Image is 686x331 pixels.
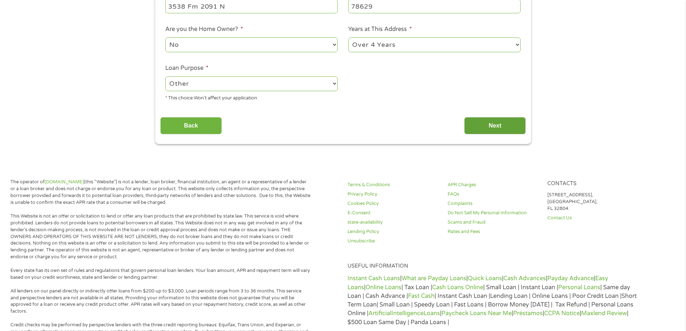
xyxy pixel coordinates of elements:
input: Next [464,117,526,135]
a: Instant Cash Loans [348,275,400,282]
a: Quick Loans [468,275,502,282]
input: Back [160,117,222,135]
a: Cash Advances [503,275,546,282]
a: FAQs [448,191,539,198]
a: Loans [423,310,440,317]
a: Cookies Policy [348,200,439,207]
h4: Contacts [547,180,639,187]
p: This Website is not an offer or solicitation to lend or offer any loan products that are prohibit... [10,213,311,260]
h4: Useful Information [348,263,639,270]
a: Personal Loans [558,284,600,291]
a: Do Not Sell My Personal Information [448,210,539,216]
a: Privacy Policy [348,191,439,198]
a: CCPA Notice [544,310,580,317]
label: Are you the Home Owner? [165,26,243,33]
a: Terms & Conditions [348,182,439,188]
a: state-availability [348,219,439,226]
a: Fast Cash [408,292,435,300]
p: [STREET_ADDRESS], [GEOGRAPHIC_DATA], FL 32804. [547,192,639,212]
label: Years at This Address [348,26,412,33]
a: Online Loans [366,284,402,291]
a: Contact Us [547,215,639,222]
a: Préstamos [513,310,543,317]
a: What are Payday Loans [402,275,466,282]
p: The operator of (this “Website”) is not a lender, loan broker, financial institution, an agent or... [10,179,311,206]
a: Paycheck Loans Near Me [441,310,512,317]
a: APR Charges [448,182,539,188]
a: Artificial [368,310,391,317]
p: All lenders on our panel directly or indirectly offer loans from $200 up to $3,000. Loan periods ... [10,288,311,315]
a: Payday Advance [547,275,594,282]
a: Lending Policy [348,228,439,235]
a: Easy Loans [348,275,608,291]
p: | | | | | | | Tax Loan | | Small Loan | Instant Loan | | Same day Loan | Cash Advance | | Instant... [348,274,639,327]
a: Complaints [448,200,539,207]
a: Rates and Fees [448,228,539,235]
a: [DOMAIN_NAME] [45,179,84,185]
div: * This choice Won’t affect your application [165,92,338,102]
a: Cash Loans Online [432,284,483,291]
a: Maxlend Review [581,310,627,317]
a: Unsubscribe [348,238,439,245]
a: E-Consent [348,210,439,216]
a: Intelligence [391,310,423,317]
a: Scams and Fraud [448,219,539,226]
p: Every state has its own set of rules and regulations that govern personal loan lenders. Your loan... [10,267,311,281]
label: Loan Purpose [165,64,209,72]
